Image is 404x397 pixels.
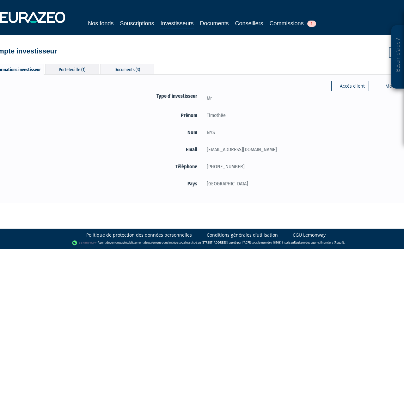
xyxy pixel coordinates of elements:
a: CGU Lemonway [293,232,326,238]
a: Commissions1 [270,19,316,28]
a: Conseillers [235,19,263,28]
span: 1 [307,21,316,27]
a: Souscriptions [120,19,154,28]
img: logo-lemonway.png [72,240,96,246]
a: Conditions générales d'utilisation [207,232,278,238]
a: Nos fonds [88,19,113,28]
a: Investisseurs [160,19,193,29]
div: Documents (3) [100,64,154,74]
a: Registre des agents financiers (Regafi) [294,241,344,245]
a: Documents [200,19,229,28]
div: Portefeuille (1) [45,64,99,74]
a: Accès client [331,81,369,91]
a: Lemonway [110,241,124,245]
div: - Agent de (établissement de paiement dont le siège social est situé au [STREET_ADDRESS], agréé p... [6,240,398,246]
p: Besoin d'aide ? [394,29,401,86]
a: Politique de protection des données personnelles [86,232,192,238]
